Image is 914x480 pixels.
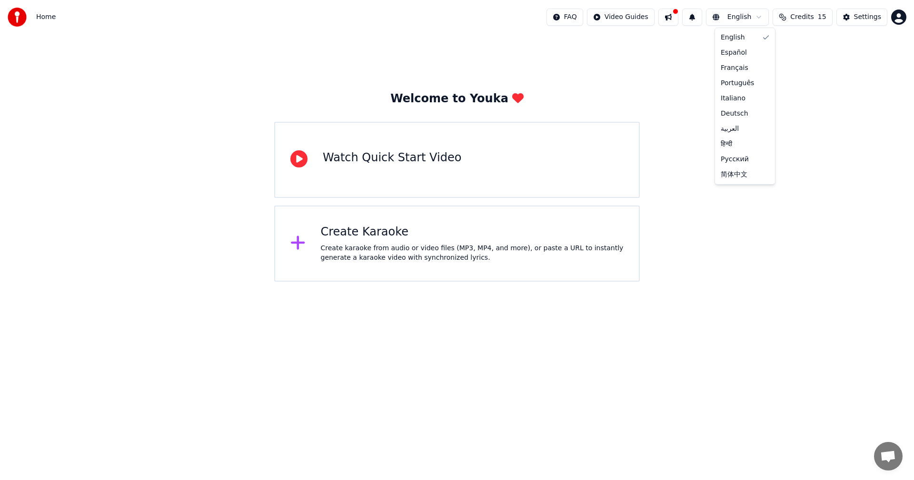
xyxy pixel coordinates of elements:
span: Deutsch [721,109,748,118]
span: English [721,33,745,42]
span: Português [721,78,754,88]
span: Français [721,63,748,73]
span: 简体中文 [721,170,747,179]
span: Русский [721,155,749,164]
span: العربية [721,124,739,134]
span: Italiano [721,94,745,103]
span: हिन्दी [721,139,732,149]
span: Español [721,48,747,58]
